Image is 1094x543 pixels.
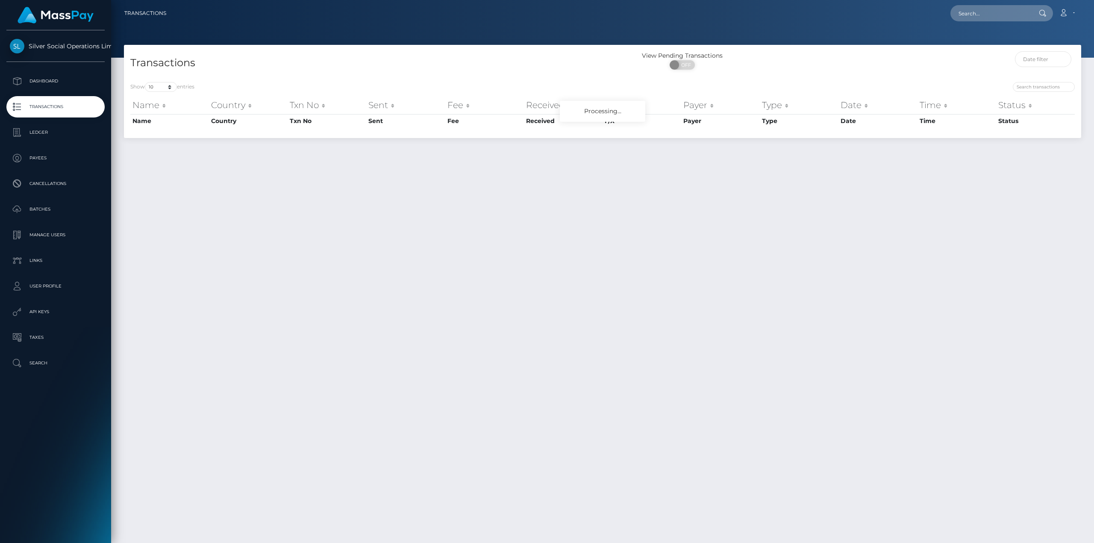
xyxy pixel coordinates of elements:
th: Sent [366,97,445,114]
p: Ledger [10,126,101,139]
span: Silver Social Operations Limited [6,42,105,50]
th: Status [996,114,1075,128]
th: Received [524,97,603,114]
th: Date [838,97,917,114]
p: Transactions [10,100,101,113]
a: Search [6,352,105,374]
div: View Pending Transactions [603,51,762,60]
th: Payer [681,114,760,128]
th: Type [760,97,838,114]
a: Transactions [6,96,105,117]
a: Dashboard [6,70,105,92]
p: Manage Users [10,229,101,241]
th: Txn No [288,114,366,128]
a: Cancellations [6,173,105,194]
th: Country [209,114,288,128]
th: Status [996,97,1075,114]
th: F/X [603,97,681,114]
label: Show entries [130,82,194,92]
p: Dashboard [10,75,101,88]
th: Time [918,114,996,128]
p: Search [10,357,101,370]
th: Received [524,114,603,128]
h4: Transactions [130,56,596,70]
th: Name [130,97,209,114]
p: Cancellations [10,177,101,190]
a: Transactions [124,4,166,22]
th: Time [918,97,996,114]
a: Batches [6,199,105,220]
img: Silver Social Operations Limited [10,39,24,53]
a: Ledger [6,122,105,143]
a: Payees [6,147,105,169]
p: Payees [10,152,101,164]
img: MassPay Logo [18,7,94,23]
p: API Keys [10,305,101,318]
div: Processing... [560,101,645,122]
input: Date filter [1015,51,1072,67]
th: Fee [445,97,524,114]
a: Manage Users [6,224,105,246]
th: Name [130,114,209,128]
input: Search... [950,5,1031,21]
span: OFF [674,60,696,70]
a: User Profile [6,276,105,297]
th: Country [209,97,288,114]
th: Txn No [288,97,366,114]
select: Showentries [145,82,177,92]
p: Links [10,254,101,267]
p: Taxes [10,331,101,344]
p: User Profile [10,280,101,293]
input: Search transactions [1013,82,1075,92]
a: Taxes [6,327,105,348]
th: Sent [366,114,445,128]
th: Payer [681,97,760,114]
a: Links [6,250,105,271]
th: Fee [445,114,524,128]
th: Type [760,114,838,128]
p: Batches [10,203,101,216]
a: API Keys [6,301,105,323]
th: Date [838,114,917,128]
